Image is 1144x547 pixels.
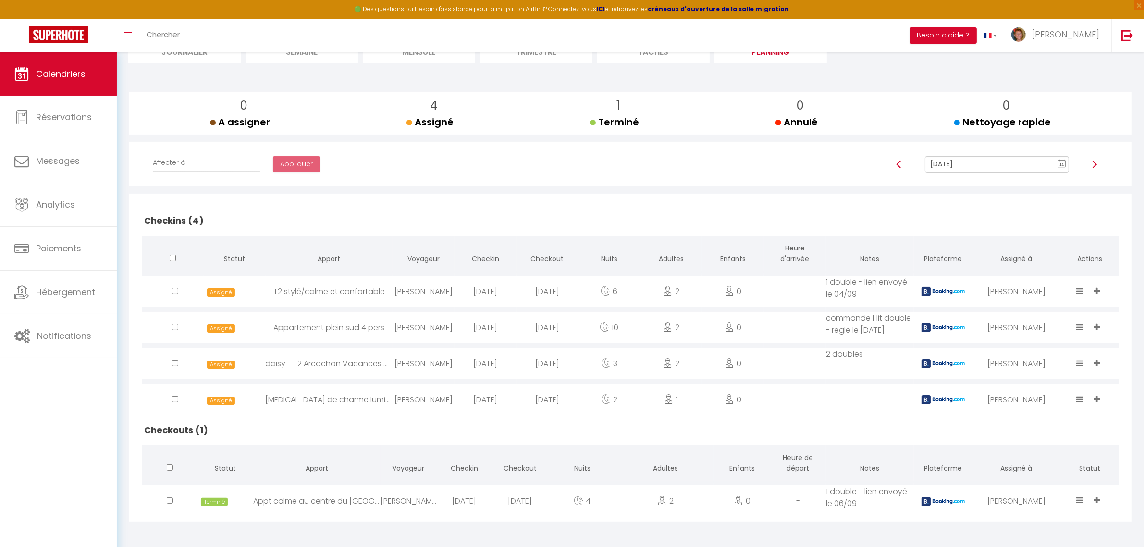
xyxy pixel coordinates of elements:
div: [PERSON_NAME] [393,348,455,379]
div: 3 [578,348,640,379]
span: Appart [318,254,340,263]
span: Assigné [406,115,454,129]
span: Notifications [37,330,91,342]
th: Assigné à [972,236,1060,273]
th: Notes [826,445,914,483]
th: Adultes [616,445,714,483]
p: 0 [218,97,270,115]
a: ... [PERSON_NAME] [1004,19,1111,52]
div: [PERSON_NAME] [972,276,1060,307]
div: 0 [714,485,770,517]
div: 0 [702,312,764,343]
span: Réservations [36,111,92,123]
div: Appt calme au centre du [GEOGRAPHIC_DATA] [253,485,380,517]
img: Super Booking [29,26,88,43]
img: logout [1121,29,1133,41]
p: 0 [783,97,818,115]
div: [PERSON_NAME] [393,276,455,307]
span: Analytics [36,199,75,211]
div: [DATE] [517,348,578,379]
span: Terminé [201,498,228,506]
th: Plateforme [914,445,972,483]
span: Statut [224,254,245,263]
th: Enfants [714,445,770,483]
div: [DATE] [455,276,517,307]
span: Hébergement [36,286,95,298]
img: booking2.png [922,287,965,296]
span: Terminé [590,115,639,129]
text: 11 [1059,162,1064,167]
img: arrow-right3.svg [1091,161,1098,168]
th: Heure de départ [770,445,826,483]
p: 4 [414,97,454,115]
span: Appart [306,463,328,473]
span: Assigné [207,361,235,369]
th: Plateforme [914,236,972,273]
div: 0 [702,384,764,415]
div: [PERSON_NAME] [393,384,455,415]
span: Messages [36,155,80,167]
th: Adultes [640,236,702,273]
a: Chercher [139,19,187,52]
td: 1 double - lien envoyé le 04/09 [826,273,914,310]
img: booking2.png [922,497,965,506]
button: Besoin d'aide ? [910,27,977,44]
div: [PERSON_NAME] [381,485,436,517]
div: - [764,312,826,343]
th: Notes [826,236,914,273]
th: Assigné à [972,445,1060,483]
div: 0 [702,276,764,307]
div: [PERSON_NAME] [972,384,1060,415]
td: commande 1 lit double - regle le [DATE] [826,310,914,346]
div: [DATE] [455,312,517,343]
div: - [764,348,826,379]
td: 2 doubles [826,346,914,382]
div: 6 [578,276,640,307]
div: [DATE] [517,312,578,343]
div: - [770,485,826,517]
div: 2 [640,312,702,343]
div: [PERSON_NAME] [972,348,1060,379]
span: Assigné [207,397,235,405]
div: [PERSON_NAME] [393,312,455,343]
p: 1 [598,97,639,115]
div: T2 stylé/calme et confortable [266,276,393,307]
th: Statut [1060,445,1119,483]
div: [DATE] [517,276,578,307]
span: A assigner [210,115,270,129]
span: Statut [215,463,236,473]
th: Voyageur [393,236,455,273]
button: Ouvrir le widget de chat LiveChat [8,4,37,33]
div: 2 [640,348,702,379]
div: [DATE] [455,384,517,415]
div: [PERSON_NAME] [972,485,1060,517]
span: Chercher [147,29,180,39]
span: Assigné [207,288,235,297]
span: Nettoyage rapide [954,115,1051,129]
span: Paiements [36,242,81,254]
div: [PERSON_NAME] [972,312,1060,343]
div: - [764,276,826,307]
th: Heure d'arrivée [764,236,826,273]
th: Voyageur [381,445,436,483]
img: booking2.png [922,323,965,332]
th: Checkout [517,236,578,273]
td: 1 double - lien envoyé le 06/09 [826,483,914,517]
h2: Checkins (4) [142,206,1119,236]
img: booking2.png [922,359,965,368]
div: 0 [702,348,764,379]
div: [DATE] [492,485,548,517]
th: Checkin [436,445,492,483]
strong: créneaux d'ouverture de la salle migration [648,5,789,13]
div: 10 [578,312,640,343]
input: Select Date [925,156,1069,173]
div: 1 [640,384,702,415]
p: 0 [962,97,1051,115]
a: ICI [596,5,605,13]
th: Nuits [578,236,640,273]
span: Calendriers [36,68,86,80]
div: [DATE] [517,384,578,415]
th: Checkin [455,236,517,273]
div: 2 [578,384,640,415]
